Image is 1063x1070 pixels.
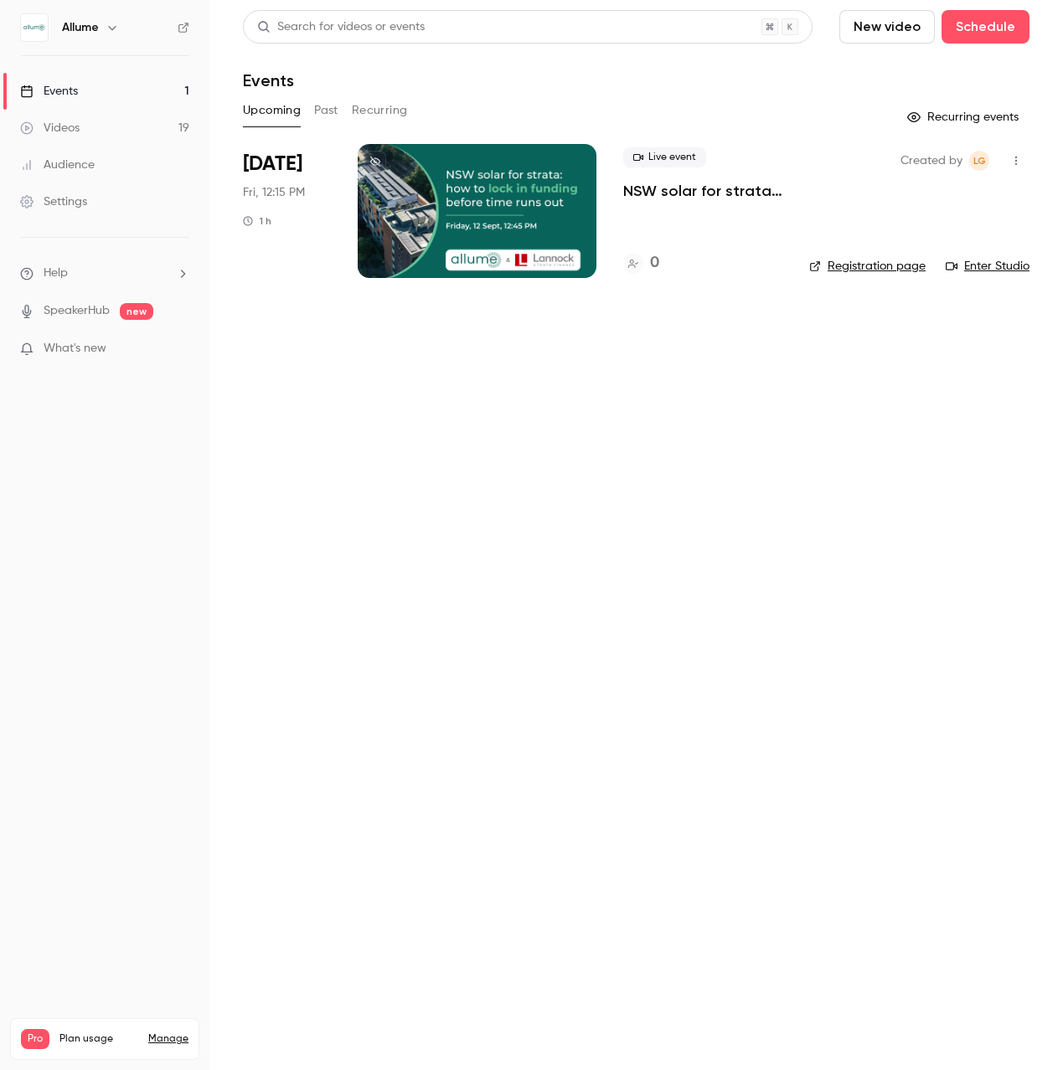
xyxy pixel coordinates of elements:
span: Lindsey Guest [969,151,989,171]
div: Videos [20,120,80,136]
span: Pro [21,1029,49,1049]
div: Search for videos or events [257,18,425,36]
li: help-dropdown-opener [20,265,189,282]
h1: Events [243,70,294,90]
span: Created by [900,151,962,171]
a: SpeakerHub [44,302,110,320]
div: Sep 12 Fri, 12:45 PM (Australia/Melbourne) [243,144,331,278]
button: New video [839,10,935,44]
span: Fri, 12:15 PM [243,184,305,201]
h4: 0 [650,252,659,275]
span: Live event [623,147,706,167]
button: Recurring [352,97,408,124]
span: Plan usage [59,1032,138,1046]
h6: Allume [62,19,99,36]
span: Help [44,265,68,282]
div: 1 h [243,214,271,228]
span: What's new [44,340,106,358]
a: Manage [148,1032,188,1046]
span: LG [973,151,986,171]
button: Upcoming [243,97,301,124]
a: 0 [623,252,659,275]
iframe: Noticeable Trigger [169,342,189,357]
button: Past [314,97,338,124]
span: [DATE] [243,151,302,177]
a: Enter Studio [946,258,1029,275]
a: Registration page [809,258,926,275]
img: Allume [21,14,48,41]
div: Events [20,83,78,100]
button: Schedule [942,10,1029,44]
div: Settings [20,193,87,210]
span: new [120,303,153,320]
div: Audience [20,157,95,173]
button: Recurring events [900,104,1029,131]
a: NSW solar for strata – how to lock in funding before time runs out [623,181,782,201]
